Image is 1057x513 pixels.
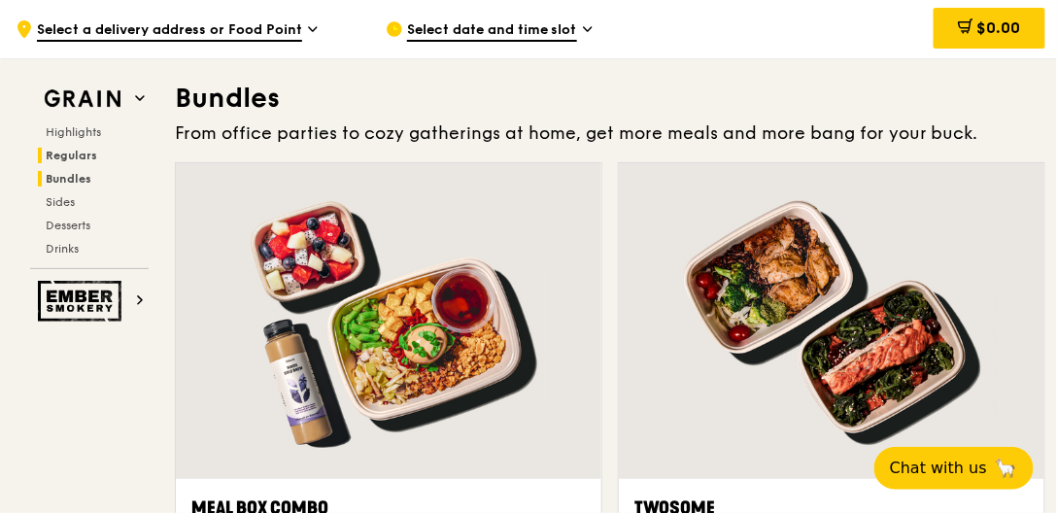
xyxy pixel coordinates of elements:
button: Chat with us🦙 [874,447,1034,490]
span: $0.00 [977,18,1021,37]
span: Desserts [46,219,90,232]
span: Bundles [46,172,91,186]
h3: Bundles [175,81,1045,116]
span: Chat with us [890,457,987,480]
span: Regulars [46,149,97,162]
span: Drinks [46,242,79,256]
span: Select date and time slot [407,20,577,42]
span: Sides [46,195,75,209]
img: Grain web logo [38,82,127,117]
span: Select a delivery address or Food Point [37,20,302,42]
span: 🦙 [995,457,1018,480]
div: From office parties to cozy gatherings at home, get more meals and more bang for your buck. [175,120,1045,147]
span: Highlights [46,125,101,139]
img: Ember Smokery web logo [38,281,127,322]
